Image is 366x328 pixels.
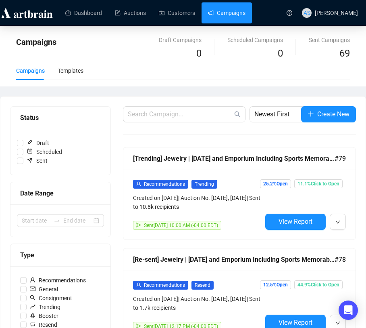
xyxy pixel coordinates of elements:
div: Templates [58,66,83,75]
div: Campaigns [16,66,45,75]
span: user [136,282,141,287]
span: 0 [196,48,202,59]
span: question-circle [287,10,292,16]
span: Booster [27,311,62,320]
span: search [234,111,241,118]
span: rise [30,304,35,309]
a: Dashboard [65,2,102,23]
div: Date Range [20,188,101,198]
span: swap-right [54,217,60,224]
span: [PERSON_NAME] [315,10,358,16]
span: down [335,220,340,225]
span: 69 [339,48,350,59]
div: Sent Campaigns [309,36,350,44]
span: plus [308,111,314,117]
span: Resend [191,281,214,290]
input: Start date [22,216,50,225]
span: Consignment [27,294,75,303]
a: Campaigns [208,2,245,23]
span: AS [304,8,310,17]
span: Scheduled [23,147,65,156]
span: to [54,217,60,224]
span: 25.2% Open [260,179,291,188]
input: End date [63,216,92,225]
span: 44.9% Click to Open [294,280,343,289]
span: 0 [278,48,283,59]
a: Auctions [115,2,146,23]
a: Customers [159,2,195,23]
span: 11.1% Click to Open [294,179,343,188]
span: Create New [317,109,349,119]
div: Type [20,250,101,260]
span: Draft [23,139,52,147]
button: View Report [265,214,326,230]
span: Newest First [254,107,317,122]
span: Trending [191,180,217,189]
div: Open Intercom Messenger [339,301,358,320]
span: search [30,295,35,301]
div: Status [20,113,101,123]
span: Sent [23,156,51,165]
span: user [136,181,141,186]
div: Draft Campaigns [159,36,202,44]
span: mail [30,286,35,292]
span: Recommendations [27,276,89,285]
span: #78 [335,254,346,265]
div: Scheduled Campaigns [227,36,283,44]
div: Created on [DATE] | Auction No. [DATE], [DATE] | Sent to 10.8k recipients [133,193,262,211]
span: retweet [30,322,35,327]
span: Campaigns [16,37,56,47]
button: Create New [301,106,356,122]
span: #79 [335,153,346,164]
div: Created on [DATE] | Auction No. [DATE], [DATE] | Sent to 1.7k recipients [133,294,262,312]
span: General [27,285,61,294]
div: [Re-sent] Jewelry | [DATE] and Emporium Including Sports Memorabilia | [DATE] Campaign [133,254,335,265]
span: send [136,223,141,227]
span: Recommendations [144,181,185,187]
span: 12.5% Open [260,280,291,289]
span: rocket [30,313,35,318]
span: View Report [279,319,312,326]
input: Search Campaign... [128,109,233,119]
span: View Report [279,218,312,225]
span: down [335,321,340,326]
div: [Trending] Jewelry | [DATE] and Emporium Including Sports Memorabilia | [DATE] Campaign [133,153,335,164]
span: Trending [27,303,64,311]
a: [Trending] Jewelry | [DATE] and Emporium Including Sports Memorabilia | [DATE] Campaign#79userRec... [123,147,356,240]
span: Recommendations [144,282,185,288]
span: Sent [DATE] 10:00 AM (-04:00 EDT) [144,223,218,228]
span: user [30,277,35,283]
